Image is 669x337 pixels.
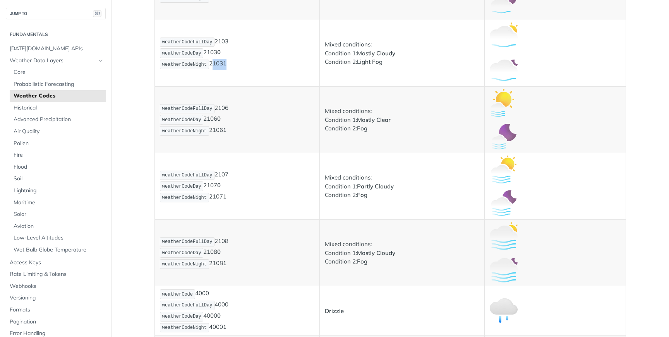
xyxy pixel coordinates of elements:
p: Mixed conditions: Condition 1: Condition 2: [325,40,479,67]
span: ⌘/ [93,10,101,17]
strong: Mostly Cloudy [357,50,395,57]
strong: 0 [217,49,221,56]
a: Aviation [10,221,106,232]
button: JUMP TO⌘/ [6,8,106,19]
span: Solar [14,210,104,218]
a: Pagination [6,316,106,328]
span: weatherCodeNight [162,195,207,200]
a: Formats [6,304,106,316]
span: Expand image [490,66,518,73]
strong: 1 [223,260,226,267]
span: Expand image [490,99,518,106]
button: Hide subpages for Weather Data Layers [98,58,104,64]
span: Fire [14,151,104,159]
a: Soil [10,173,106,185]
span: Rate Limiting & Tokens [10,270,104,278]
a: Solar [10,209,106,220]
span: weatherCodeNight [162,262,207,267]
a: Webhooks [6,281,106,292]
span: weatherCodeFullDay [162,239,213,245]
a: Advanced Precipitation [10,114,106,125]
span: weatherCode [162,292,193,297]
strong: 1 [223,193,226,200]
span: weatherCodeDay [162,314,201,319]
span: weatherCodeFullDay [162,106,213,111]
a: Flood [10,161,106,173]
span: Lightning [14,187,104,195]
a: Weather Codes [10,90,106,102]
img: mostly_clear_fog_night [490,123,518,151]
span: Formats [10,306,104,314]
img: drizzle [490,297,518,325]
strong: 0 [217,115,221,123]
span: Webhooks [10,282,104,290]
img: mostly_clear_fog_day [490,89,518,117]
p: Mixed conditions: Condition 1: Condition 2: [325,240,479,266]
a: Versioning [6,292,106,304]
span: Air Quality [14,128,104,135]
span: Pollen [14,140,104,147]
a: [DATE][DOMAIN_NAME] APIs [6,43,106,55]
a: Probabilistic Forecasting [10,79,106,90]
strong: Drizzle [325,307,344,315]
span: weatherCodeFullDay [162,39,213,45]
p: 2103 2103 2103 [160,37,314,70]
a: Access Keys [6,257,106,269]
p: 4000 4000 4000 4000 [160,289,314,333]
span: weatherCodeFullDay [162,303,213,308]
img: mostly_cloudy_light_fog_day [490,22,518,50]
strong: 1 [223,60,226,67]
a: Fire [10,149,106,161]
span: Expand image [490,32,518,39]
img: partly_cloudy_fog_day [490,156,518,183]
h2: Fundamentals [6,31,106,38]
a: Wet Bulb Globe Temperature [10,244,106,256]
span: Probabilistic Forecasting [14,80,104,88]
a: Core [10,67,106,78]
span: Weather Codes [14,92,104,100]
strong: Fog [357,258,367,265]
strong: 0 [217,312,221,319]
p: 2106 2106 2106 [160,103,314,137]
span: [DATE][DOMAIN_NAME] APIs [10,45,104,53]
span: weatherCodeDay [162,51,201,56]
strong: Fog [357,125,367,132]
a: Maritime [10,197,106,209]
span: Expand image [490,265,518,273]
span: Maritime [14,199,104,207]
span: weatherCodeNight [162,62,207,67]
p: 2107 2107 2107 [160,170,314,203]
span: Core [14,68,104,76]
a: Pollen [10,138,106,149]
p: Mixed conditions: Condition 1: Condition 2: [325,173,479,200]
span: weatherCodeFullDay [162,173,213,178]
strong: 1 [223,323,226,330]
span: Wet Bulb Globe Temperature [14,246,104,254]
span: Pagination [10,318,104,326]
span: Advanced Precipitation [14,116,104,123]
strong: 0 [217,248,221,256]
span: weatherCodeDay [162,250,201,256]
img: mostly_cloudy_light_fog_night [490,56,518,84]
span: Expand image [490,199,518,206]
a: Historical [10,102,106,114]
strong: Fog [357,191,367,198]
a: Rate Limiting & Tokens [6,269,106,280]
span: weatherCodeDay [162,117,201,123]
span: Access Keys [10,259,104,267]
span: Versioning [10,294,104,302]
strong: Mostly Cloudy [357,249,395,257]
span: Expand image [490,132,518,140]
a: Weather Data LayersHide subpages for Weather Data Layers [6,55,106,67]
img: partly_cloudy_fog_night [490,189,518,217]
span: weatherCodeNight [162,128,207,134]
span: Weather Data Layers [10,57,96,65]
span: Flood [14,163,104,171]
strong: Partly Cloudy [357,183,394,190]
strong: 1 [223,127,226,134]
img: mostly_cloudy_fog_night [490,256,518,284]
img: mostly_cloudy_fog_day [490,222,518,250]
span: Expand image [490,165,518,173]
span: Aviation [14,222,104,230]
span: Soil [14,175,104,183]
